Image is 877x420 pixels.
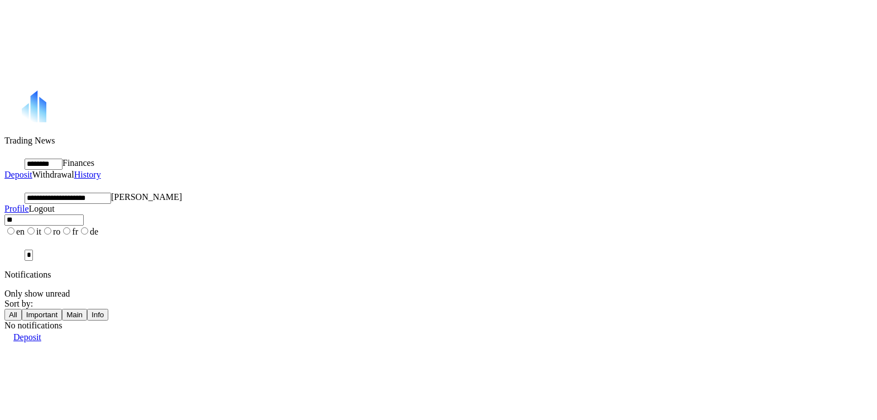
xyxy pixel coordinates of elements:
input: Finances [25,159,63,170]
input: de [81,227,88,235]
span: Finances [63,158,94,168]
label: it [25,227,41,236]
div: No notifications [4,321,873,331]
a: History [74,170,101,179]
span: [PERSON_NAME] [111,192,182,202]
label: de [78,227,98,236]
span: Sort by: [4,299,33,308]
label: en [4,227,25,236]
label: Withdrawal [32,170,74,179]
a: LOGO [4,90,873,136]
button: Info [87,309,108,321]
input: fr [63,227,70,235]
button: All [4,309,22,321]
button: Important [22,309,62,321]
a: Deposit [4,170,32,179]
a: Profile [4,204,29,213]
p: Notifications [4,270,873,280]
button: Main [62,309,87,321]
input: [PERSON_NAME] [25,193,111,204]
label: fr [60,227,78,236]
input: ro [44,227,51,235]
span: Only show unread [4,289,70,298]
input: en [7,227,15,235]
label: ro [41,227,60,236]
input: it [27,227,35,235]
a: Deposit [4,332,41,342]
img: LOGO [4,90,64,133]
label: Trading News [4,136,55,145]
label: Logout [29,204,55,213]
